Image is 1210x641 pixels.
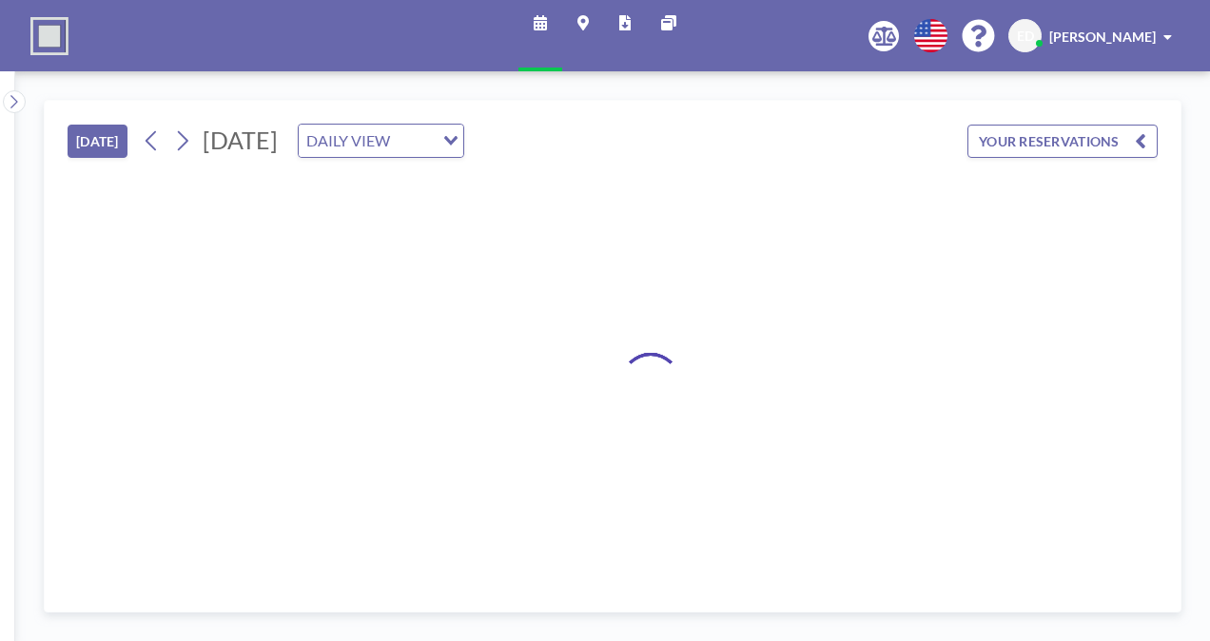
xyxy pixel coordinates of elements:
span: ED [1017,28,1034,45]
button: YOUR RESERVATIONS [967,125,1158,158]
span: [PERSON_NAME] [1049,29,1156,45]
img: organization-logo [30,17,68,55]
span: [DATE] [203,126,278,154]
input: Search for option [396,128,432,153]
span: DAILY VIEW [302,128,394,153]
div: Search for option [299,125,463,157]
button: [DATE] [68,125,127,158]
